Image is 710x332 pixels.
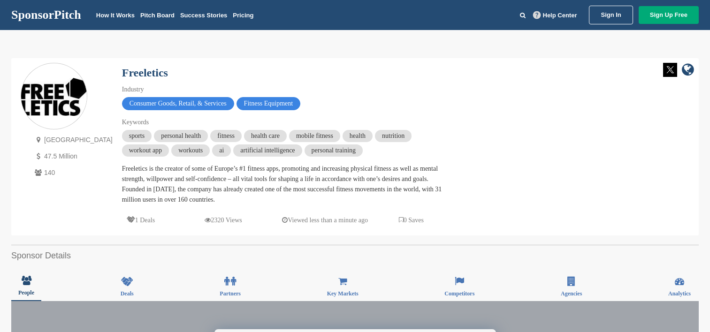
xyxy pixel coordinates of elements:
a: Freeletics [122,67,168,79]
span: Analytics [668,291,691,296]
span: health [343,130,373,142]
a: Sign In [589,6,633,24]
a: SponsorPitch [11,9,81,21]
span: fitness [210,130,242,142]
p: 1 Deals [127,214,155,226]
p: 140 [32,167,113,179]
span: mobile fitness [289,130,340,142]
a: Pitch Board [140,12,175,19]
span: People [18,290,34,295]
p: 0 Saves [399,214,424,226]
img: Sponsorpitch & Freeletics [21,78,87,116]
h2: Sponsor Details [11,249,699,262]
span: personal health [154,130,208,142]
a: Success Stories [180,12,227,19]
span: Key Markets [327,291,359,296]
p: [GEOGRAPHIC_DATA] [32,134,113,146]
span: Deals [121,291,134,296]
span: personal training [305,144,363,157]
span: Agencies [561,291,582,296]
p: 47.5 Million [32,151,113,162]
a: company link [682,63,694,78]
span: Fitness Equipment [237,97,301,110]
span: health care [244,130,287,142]
a: Sign Up Free [639,6,699,24]
div: Industry [122,84,450,95]
span: Competitors [444,291,474,296]
a: Help Center [531,10,579,21]
span: ai [212,144,231,157]
a: How It Works [96,12,135,19]
img: Twitter white [663,63,677,77]
span: sports [122,130,152,142]
div: Freeletics is the creator of some of Europe’s #1 fitness apps, promoting and increasing physical ... [122,164,450,205]
span: artificial intelligence [233,144,302,157]
p: Viewed less than a minute ago [282,214,368,226]
span: Partners [220,291,241,296]
span: workout app [122,144,169,157]
p: 2320 Views [205,214,242,226]
span: workouts [171,144,210,157]
div: Keywords [122,117,450,128]
span: Consumer Goods, Retail, & Services [122,97,234,110]
a: Pricing [233,12,253,19]
span: nutrition [375,130,412,142]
